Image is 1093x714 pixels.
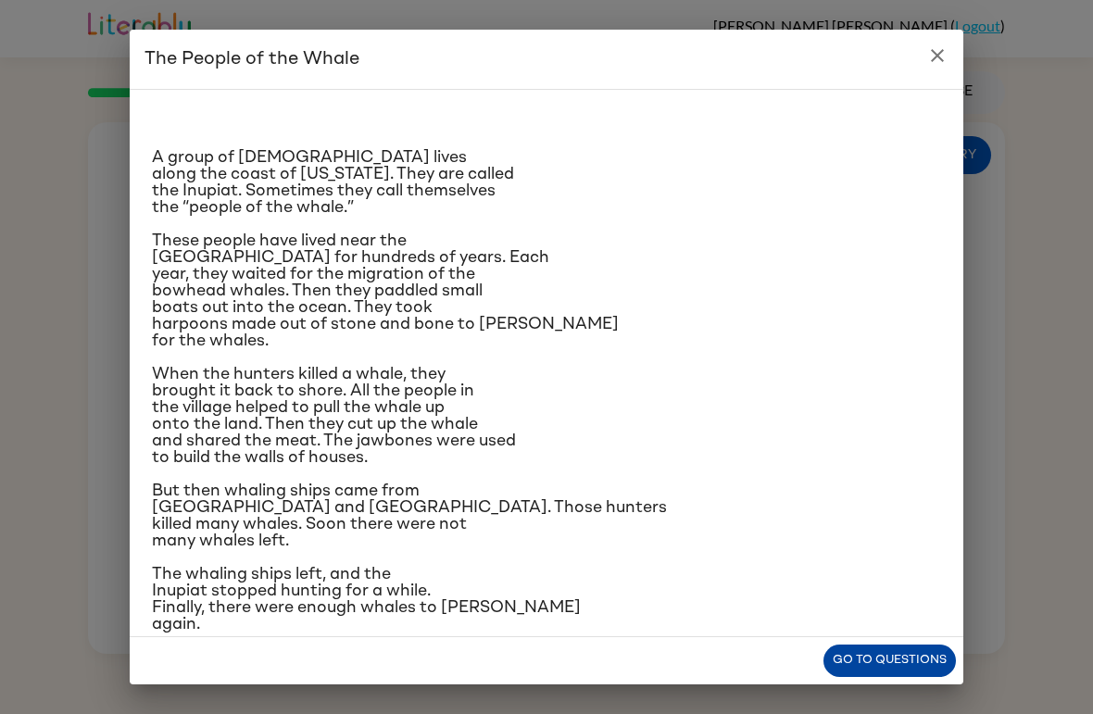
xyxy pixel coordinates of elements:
[152,482,667,549] span: But then whaling ships came from [GEOGRAPHIC_DATA] and [GEOGRAPHIC_DATA]. Those hunters killed ma...
[152,566,581,633] span: The whaling ships left, and the Inupiat stopped hunting for a while. Finally, there were enough w...
[130,30,963,89] h2: The People of the Whale
[823,645,956,677] button: Go to questions
[152,232,619,349] span: These people have lived near the [GEOGRAPHIC_DATA] for hundreds of years. Each year, they waited ...
[919,37,956,74] button: close
[152,149,514,216] span: A group of [DEMOGRAPHIC_DATA] lives along the coast of [US_STATE]. They are called the Inupiat. S...
[152,366,516,466] span: When the hunters killed a whale, they brought it back to shore. All the people in the village hel...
